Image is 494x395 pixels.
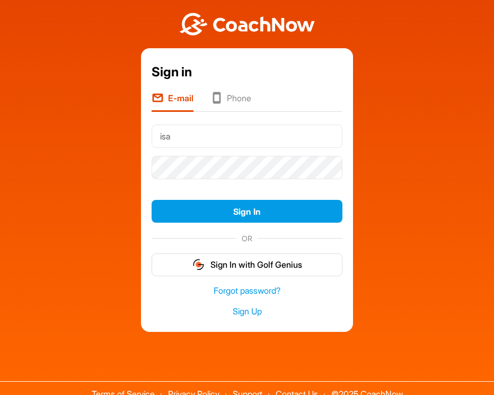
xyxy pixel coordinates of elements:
[152,253,342,276] button: Sign In with Golf Genius
[152,92,193,112] li: E-mail
[236,233,258,244] span: OR
[210,92,251,112] li: Phone
[152,200,342,223] button: Sign In
[152,125,342,148] input: E-mail
[178,13,316,36] img: BwLJSsUCoWCh5upNqxVrqldRgqLPVwmV24tXu5FoVAoFEpwwqQ3VIfuoInZCoVCoTD4vwADAC3ZFMkVEQFDAAAAAElFTkSuQmCC
[152,63,342,82] div: Sign in
[152,305,342,318] a: Sign Up
[152,285,342,297] a: Forgot password?
[192,258,205,271] img: gg_logo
